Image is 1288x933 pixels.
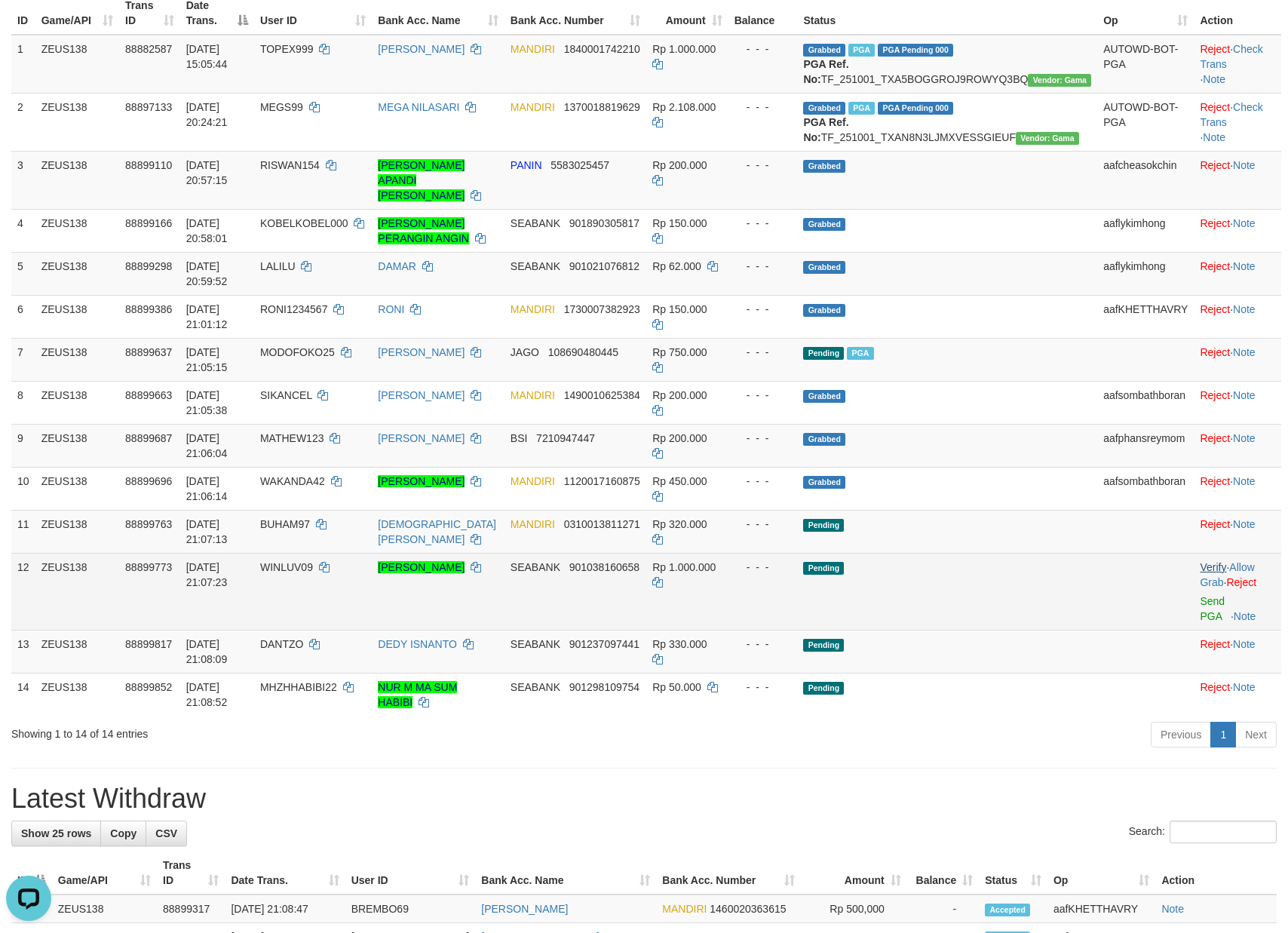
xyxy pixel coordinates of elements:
[35,553,119,630] td: ZEUS138
[511,101,555,113] span: MANDIRI
[186,346,228,373] span: [DATE] 21:05:15
[1200,681,1230,693] a: Reject
[186,561,228,588] span: [DATE] 21:07:23
[11,35,35,94] td: 1
[1200,346,1230,358] a: Reject
[652,561,716,573] span: Rp 1.000.000
[1235,722,1277,747] a: Next
[481,903,568,915] a: [PERSON_NAME]
[652,159,707,171] span: Rp 200.000
[1200,159,1230,171] a: Reject
[186,303,228,330] span: [DATE] 21:01:12
[260,681,337,693] span: MHZHHABIBI22
[511,260,560,272] span: SEABANK
[797,35,1097,94] td: TF_251001_TXA5BOGGROJ9ROWYQ3BQ
[35,338,119,381] td: ZEUS138
[734,216,792,231] div: - - -
[186,159,228,186] span: [DATE] 20:57:15
[1194,209,1281,252] td: ·
[378,159,465,201] a: [PERSON_NAME] APANDI [PERSON_NAME]
[652,101,716,113] span: Rp 2.108.000
[710,903,786,915] span: Copy 1460020363615 to clipboard
[907,895,979,923] td: -
[564,389,640,401] span: Copy 1490010625384 to clipboard
[186,681,228,708] span: [DATE] 21:08:52
[1016,132,1079,145] span: Vendor URL: https://trx31.1velocity.biz
[11,338,35,381] td: 7
[652,518,707,530] span: Rp 320.000
[11,467,35,510] td: 10
[1210,722,1236,747] a: 1
[803,390,845,403] span: Grabbed
[1194,381,1281,424] td: ·
[564,303,640,315] span: Copy 1730007382923 to clipboard
[734,302,792,317] div: - - -
[1155,852,1277,895] th: Action
[186,101,228,128] span: [DATE] 20:24:21
[1200,518,1230,530] a: Reject
[11,720,526,741] div: Showing 1 to 14 of 14 entries
[734,41,792,57] div: - - -
[734,517,792,532] div: - - -
[1097,151,1194,209] td: aafcheasokchin
[11,295,35,338] td: 6
[803,304,845,317] span: Grabbed
[564,518,640,530] span: Copy 0310013811271 to clipboard
[803,476,845,489] span: Grabbed
[125,475,172,487] span: 88899696
[1097,424,1194,467] td: aafphansreymom
[260,159,320,171] span: RISWAN154
[345,895,476,923] td: BREMBO69
[100,821,146,846] a: Copy
[803,218,845,231] span: Grabbed
[569,260,639,272] span: Copy 901021076812 to clipboard
[511,159,542,171] span: PANIN
[1194,630,1281,673] td: ·
[186,217,228,244] span: [DATE] 20:58:01
[803,347,844,360] span: Pending
[1028,74,1091,87] span: Vendor URL: https://trx31.1velocity.biz
[260,303,328,315] span: RONI1234567
[1200,101,1262,128] a: Check Trans
[186,43,228,70] span: [DATE] 15:05:44
[1233,518,1256,530] a: Note
[52,852,157,895] th: Game/API: activate to sort column ascending
[656,852,801,895] th: Bank Acc. Number: activate to sort column ascending
[1200,638,1230,650] a: Reject
[1233,475,1256,487] a: Note
[1097,93,1194,151] td: AUTOWD-BOT-PGA
[652,432,707,444] span: Rp 200.000
[511,303,555,315] span: MANDIRI
[569,561,639,573] span: Copy 901038160658 to clipboard
[1151,722,1211,747] a: Previous
[186,389,228,416] span: [DATE] 21:05:38
[6,6,51,51] button: Open LiveChat chat widget
[35,295,119,338] td: ZEUS138
[801,852,907,895] th: Amount: activate to sort column ascending
[734,100,792,115] div: - - -
[511,389,555,401] span: MANDIRI
[803,639,844,652] span: Pending
[1194,424,1281,467] td: ·
[260,561,313,573] span: WINLUV09
[1097,35,1194,94] td: AUTOWD-BOT-PGA
[734,637,792,652] div: - - -
[907,852,979,895] th: Balance: activate to sort column ascending
[1200,561,1254,588] a: Allow Grab
[35,381,119,424] td: ZEUS138
[652,475,707,487] span: Rp 450.000
[511,346,539,358] span: JAGO
[1233,638,1256,650] a: Note
[1194,93,1281,151] td: · ·
[186,432,228,459] span: [DATE] 21:06:04
[564,101,640,113] span: Copy 1370018819629 to clipboard
[35,424,119,467] td: ZEUS138
[797,93,1097,151] td: TF_251001_TXAN8N3LJMXVESSGIEUF
[35,93,119,151] td: ZEUS138
[652,43,716,55] span: Rp 1.000.000
[35,252,119,295] td: ZEUS138
[979,852,1047,895] th: Status: activate to sort column ascending
[511,475,555,487] span: MANDIRI
[11,673,35,716] td: 14
[1200,432,1230,444] a: Reject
